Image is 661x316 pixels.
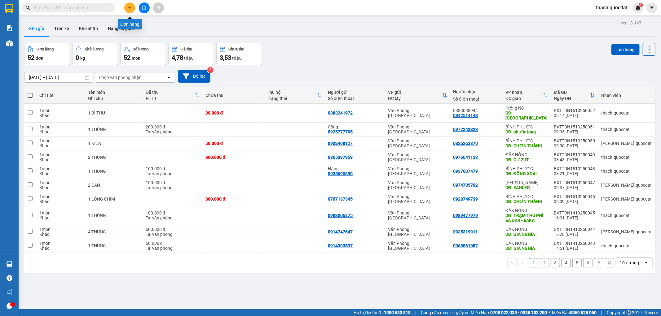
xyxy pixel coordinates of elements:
div: BXTTDN1410250044 [554,227,595,232]
div: 0928749739 [453,197,478,201]
div: BXTTDN1510250052 [554,108,595,113]
div: Khối lượng [85,47,104,51]
div: 2 CAN [88,183,139,188]
div: Văn Phòng [GEOGRAPHIC_DATA] [388,241,447,251]
div: Thu hộ [267,90,317,95]
div: 0974705702 [453,183,478,188]
div: VP gửi [388,90,442,95]
div: 09:14 [DATE] [554,113,595,118]
span: 1 [640,3,642,7]
div: Khác [39,113,82,118]
div: Tại văn phòng [146,185,200,190]
span: | [415,309,416,316]
div: BXTTDN1410250045 [554,210,595,215]
div: 14:51 [DATE] [554,246,595,251]
div: 1 món [39,124,82,129]
div: Tên món [88,90,139,95]
div: DĐ: EAHLEO [505,185,548,190]
div: thach.quocdat [601,155,652,160]
div: 50.000 đ [206,141,261,146]
div: 0935690890 [328,171,353,176]
div: Khác [39,143,82,148]
button: Lên hàng [611,44,640,55]
span: Miền Bắc [552,309,597,316]
span: Hỗ trợ kỹ thuật: [354,309,411,316]
div: Số điện thoại [453,97,499,102]
strong: 1900 633 818 [384,310,411,315]
div: 0925777705 [328,129,353,134]
div: BXTTDN1510250046 [554,194,595,199]
div: BÌNH PHƯỚC [505,166,548,171]
div: 16:31 [DATE] [554,215,595,220]
div: 100.000 đ [146,166,200,171]
span: aim [156,6,161,10]
button: 3 [551,258,560,267]
div: Đã thu [181,47,192,51]
div: ĐĂK NÔNG [505,241,548,246]
div: simon.quocdat [601,229,652,234]
div: DĐ: QUẢNG SƠN [505,110,548,120]
div: BXTTDN1510250049 [554,152,595,157]
span: 3,53 [220,54,231,61]
span: 52 [28,54,34,61]
div: DĐ: TRẠM THU PHÍ EA ĐAR - EAKA [505,213,548,223]
div: ĐĂK NÔNG [505,227,548,232]
button: Trên xe [49,21,74,36]
button: Khối lượng0kg [72,43,117,65]
button: Bộ lọc [178,70,210,83]
div: 0914303537 [328,243,353,248]
img: warehouse-icon [6,40,13,47]
button: plus [124,2,135,13]
th: Toggle SortBy [143,87,203,104]
div: 0326262370 [453,141,478,146]
div: HTTT [146,96,195,101]
div: 1 món [39,108,82,113]
div: Văn Phòng [GEOGRAPHIC_DATA] [388,210,447,220]
div: Khác [39,185,82,190]
span: caret-down [649,5,655,11]
span: Miền Nam [471,309,547,316]
div: Khác [39,157,82,162]
button: Đã thu4,78 triệu [168,43,213,65]
img: icon-new-feature [635,5,641,11]
img: solution-icon [6,25,13,31]
div: Người gửi [328,90,382,95]
div: ĐC giao [505,96,543,101]
span: 0906 477 911 [53,27,73,39]
span: plus [128,6,132,10]
span: copyright [627,310,631,315]
div: 1 KIỆN [88,141,139,146]
div: 1 món [39,194,82,199]
div: 0972243323 [453,127,478,132]
th: Toggle SortBy [551,87,598,104]
div: 200.000 đ [146,124,200,129]
div: Đã thu [146,90,195,95]
div: 1 món [39,227,82,232]
div: Khác [39,246,82,251]
strong: PHIẾU BIÊN NHẬN [54,40,72,60]
div: Chưa thu [206,93,261,98]
div: 1 THÙNG [88,243,139,248]
div: Văn Phòng [GEOGRAPHIC_DATA] [388,227,447,237]
span: BXTTDN1510250052 [78,37,131,44]
strong: 0369 525 060 [570,310,597,315]
sup: 2 [207,67,214,73]
div: Krông Nô [505,106,548,110]
div: BÌNH PHƯỚC [505,138,548,143]
div: 08:21 [DATE] [554,171,595,176]
div: 600.000 đ [146,227,200,232]
button: 1 [529,258,538,267]
span: triệu [184,56,194,61]
div: Người nhận [453,89,499,94]
div: DĐ: GIA NGHĨA [505,246,548,251]
div: Nhân viên [601,93,652,98]
svg: open [166,75,171,80]
div: thach.quocdat [601,127,652,132]
img: logo [4,24,47,46]
button: caret-down [646,2,657,13]
button: 5 [572,258,582,267]
div: Trạng thái [267,96,317,101]
div: 1 LỒNG CHIM [88,197,139,201]
div: 30.000 đ [206,110,261,115]
input: Select a date range. [24,72,92,82]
